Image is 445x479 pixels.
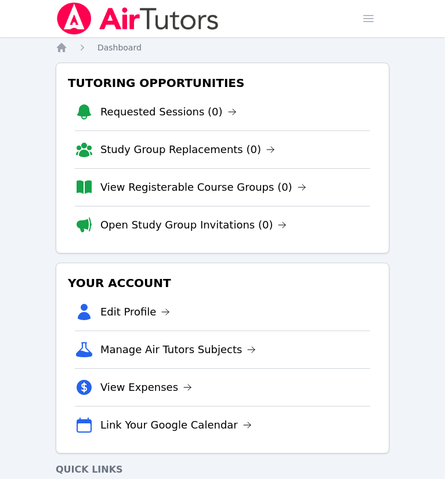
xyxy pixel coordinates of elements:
a: Dashboard [97,42,142,53]
a: Requested Sessions (0) [100,104,237,120]
a: View Expenses [100,379,192,395]
nav: Breadcrumb [56,42,389,53]
a: Manage Air Tutors Subjects [100,342,256,358]
h3: Tutoring Opportunities [66,72,379,93]
h4: Quick Links [56,463,389,477]
a: Link Your Google Calendar [100,417,252,433]
a: View Registerable Course Groups (0) [100,179,306,195]
span: Dashboard [97,43,142,52]
h3: Your Account [66,273,379,293]
a: Study Group Replacements (0) [100,141,275,158]
a: Open Study Group Invitations (0) [100,217,287,233]
img: Air Tutors [56,2,220,35]
a: Edit Profile [100,304,171,320]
